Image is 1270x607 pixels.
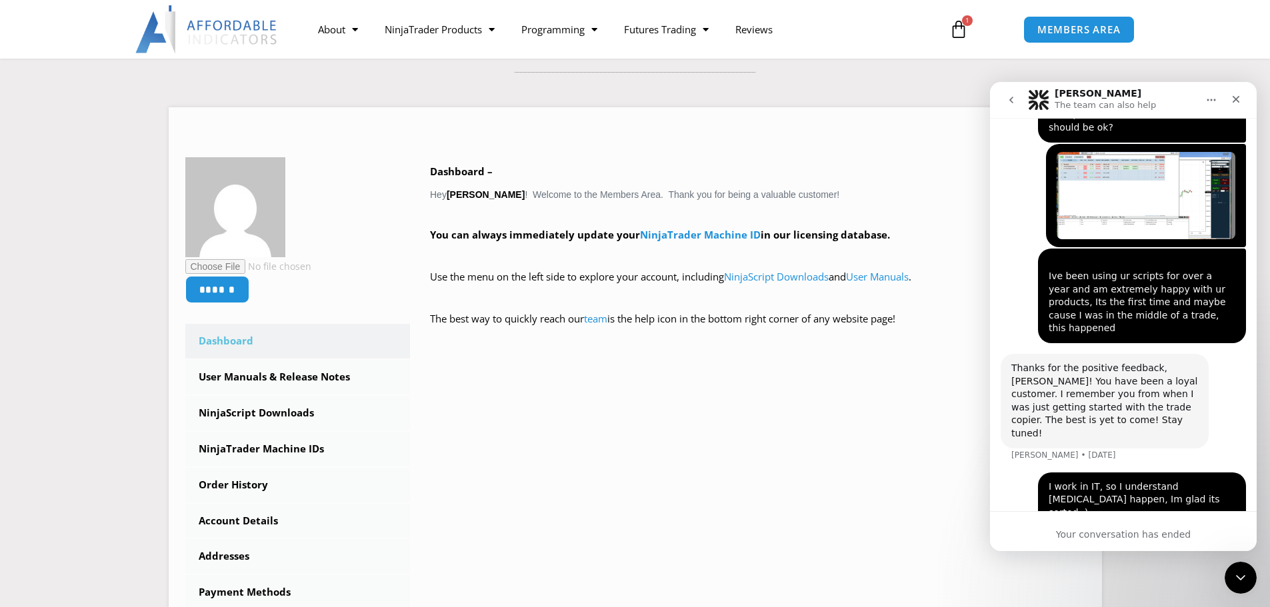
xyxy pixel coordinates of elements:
a: 1 [929,10,988,49]
a: About [305,14,371,45]
a: Addresses [185,539,411,574]
strong: You can always immediately update your in our licensing database. [430,228,890,241]
a: Account Details [185,504,411,538]
a: User Manuals & Release Notes [185,360,411,394]
a: Futures Trading [611,14,722,45]
span: 1 [962,15,973,26]
a: team [584,312,607,325]
span: MEMBERS AREA [1037,25,1121,35]
a: NinjaScript Downloads [185,396,411,430]
a: NinjaTrader Machine ID [640,228,761,241]
p: Use the menu on the left side to explore your account, including and . [430,268,1085,305]
a: NinjaScript Downloads [724,270,829,283]
a: Dashboard [185,324,411,358]
a: Programming [508,14,611,45]
b: Dashboard – [430,165,493,178]
nav: Menu [305,14,934,45]
div: Hey ! Welcome to the Members Area. Thank you for being a valuable customer! [430,163,1085,347]
iframe: Intercom live chat [990,82,1257,551]
strong: [PERSON_NAME] [447,189,525,200]
a: NinjaTrader Products [371,14,508,45]
a: Reviews [722,14,786,45]
p: The best way to quickly reach our is the help icon in the bottom right corner of any website page! [430,310,1085,347]
img: LogoAI | Affordable Indicators – NinjaTrader [135,5,279,53]
a: User Manuals [846,270,909,283]
a: Order History [185,468,411,502]
iframe: Intercom live chat [1225,562,1257,594]
a: MEMBERS AREA [1023,16,1135,43]
a: NinjaTrader Machine IDs [185,432,411,466]
img: 87519cc4ea95a5d4e355e3fcd5e0134badef6cc53cd4090d04eeaebf9a9adeba [185,157,285,257]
